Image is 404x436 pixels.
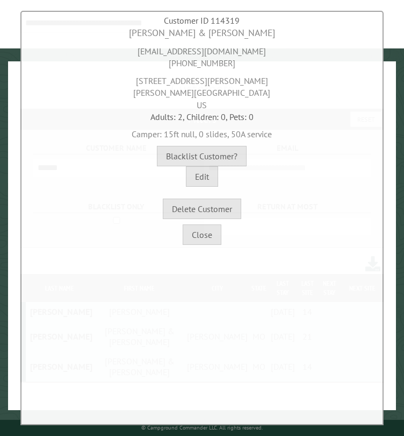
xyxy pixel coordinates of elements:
[186,166,218,187] button: Edit
[141,424,263,431] small: © Campground Commander LLC. All rights reserved.
[24,26,380,40] div: [PERSON_NAME] & [PERSON_NAME]
[157,146,247,166] button: Blacklist Customer?
[163,199,241,219] button: Delete Customer
[24,15,380,26] div: Customer ID 114319
[24,123,380,140] div: Camper: 15ft null, 0 slides, 50A service
[24,40,380,69] div: [EMAIL_ADDRESS][DOMAIN_NAME] [PHONE_NUMBER]
[24,69,380,111] div: [STREET_ADDRESS][PERSON_NAME] [PERSON_NAME][GEOGRAPHIC_DATA] US
[24,111,380,123] div: Adults: 2, Children: 0, Pets: 0
[183,224,221,245] button: Close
